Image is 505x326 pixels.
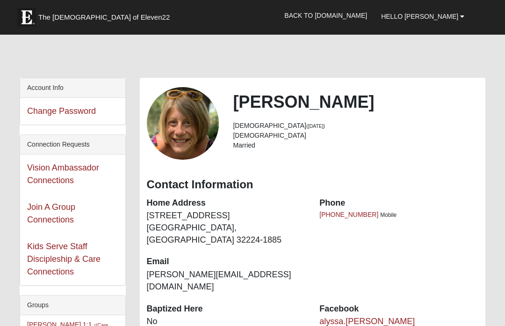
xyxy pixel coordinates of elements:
[27,163,99,185] a: Vision Ambassador Connections
[147,178,479,192] h3: Contact Information
[319,197,478,209] dt: Phone
[277,4,374,27] a: Back to [DOMAIN_NAME]
[381,13,458,20] span: Hello [PERSON_NAME]
[27,202,75,224] a: Join A Group Connections
[147,269,306,293] dd: [PERSON_NAME][EMAIL_ADDRESS][DOMAIN_NAME]
[20,78,125,98] div: Account Info
[147,210,306,246] dd: [STREET_ADDRESS] [GEOGRAPHIC_DATA], [GEOGRAPHIC_DATA] 32224-1885
[233,121,478,131] li: [DEMOGRAPHIC_DATA]
[374,5,471,28] a: Hello [PERSON_NAME]
[147,256,306,268] dt: Email
[27,242,101,276] a: Kids Serve Staff Discipleship & Care Connections
[380,212,397,218] span: Mobile
[233,131,478,141] li: [DEMOGRAPHIC_DATA]
[17,8,36,27] img: Eleven22 logo
[38,13,170,22] span: The [DEMOGRAPHIC_DATA] of Eleven22
[20,296,125,315] div: Groups
[233,141,478,150] li: Married
[306,123,325,129] small: ([DATE])
[147,197,306,209] dt: Home Address
[13,3,200,27] a: The [DEMOGRAPHIC_DATA] of Eleven22
[147,303,306,315] dt: Baptized Here
[319,211,378,218] a: [PHONE_NUMBER]
[319,303,478,315] dt: Facebook
[233,92,478,112] h2: [PERSON_NAME]
[20,135,125,155] div: Connection Requests
[147,87,219,160] a: View Fullsize Photo
[27,106,96,116] a: Change Password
